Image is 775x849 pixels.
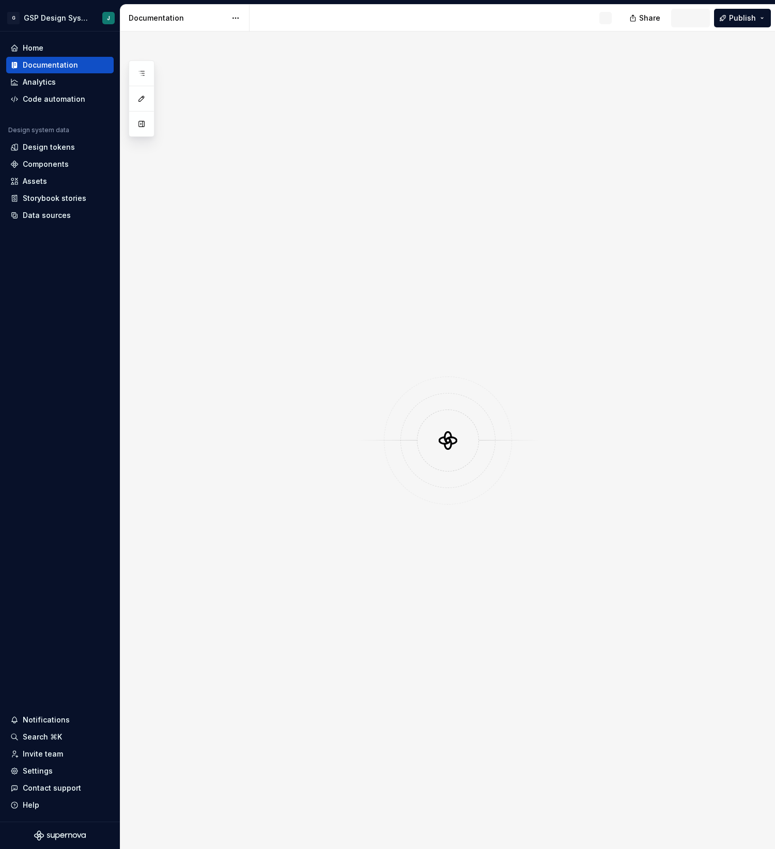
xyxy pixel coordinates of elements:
button: GGSP Design SystemJ [2,7,118,29]
button: Contact support [6,780,114,796]
a: Data sources [6,207,114,224]
svg: Supernova Logo [34,830,86,841]
a: Analytics [6,74,114,90]
span: Share [639,13,660,23]
span: Publish [729,13,756,23]
div: Notifications [23,715,70,725]
button: Share [624,9,667,27]
div: Code automation [23,94,85,104]
a: Storybook stories [6,190,114,207]
div: Design system data [8,126,69,134]
div: J [107,14,110,22]
button: Notifications [6,712,114,728]
button: Search ⌘K [6,729,114,745]
a: Documentation [6,57,114,73]
div: Analytics [23,77,56,87]
div: Invite team [23,749,63,759]
div: Data sources [23,210,71,221]
a: Home [6,40,114,56]
div: Components [23,159,69,169]
a: Invite team [6,746,114,762]
button: Publish [714,9,771,27]
div: G [7,12,20,24]
div: Help [23,800,39,810]
a: Assets [6,173,114,190]
div: Documentation [129,13,226,23]
div: Design tokens [23,142,75,152]
a: Code automation [6,91,114,107]
div: Settings [23,766,53,776]
a: Settings [6,763,114,779]
div: GSP Design System [24,13,90,23]
a: Components [6,156,114,172]
div: Storybook stories [23,193,86,203]
div: Assets [23,176,47,186]
button: Help [6,797,114,813]
div: Contact support [23,783,81,793]
div: Documentation [23,60,78,70]
a: Design tokens [6,139,114,155]
div: Home [23,43,43,53]
div: Search ⌘K [23,732,62,742]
